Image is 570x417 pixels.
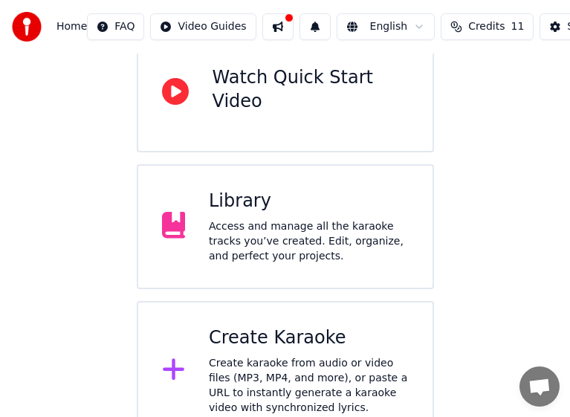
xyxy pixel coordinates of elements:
[12,12,42,42] img: youka
[56,19,87,34] nav: breadcrumb
[511,19,525,34] span: 11
[150,13,256,40] button: Video Guides
[87,13,144,40] button: FAQ
[209,190,409,213] div: Library
[209,219,409,264] div: Access and manage all the karaoke tracks you’ve created. Edit, organize, and perfect your projects.
[441,13,534,40] button: Credits11
[56,19,87,34] span: Home
[209,356,409,416] div: Create karaoke from audio or video files (MP3, MP4, and more), or paste a URL to instantly genera...
[468,19,505,34] span: Credits
[209,326,409,350] div: Create Karaoke
[519,366,560,407] a: チャットを開く
[213,66,409,114] div: Watch Quick Start Video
